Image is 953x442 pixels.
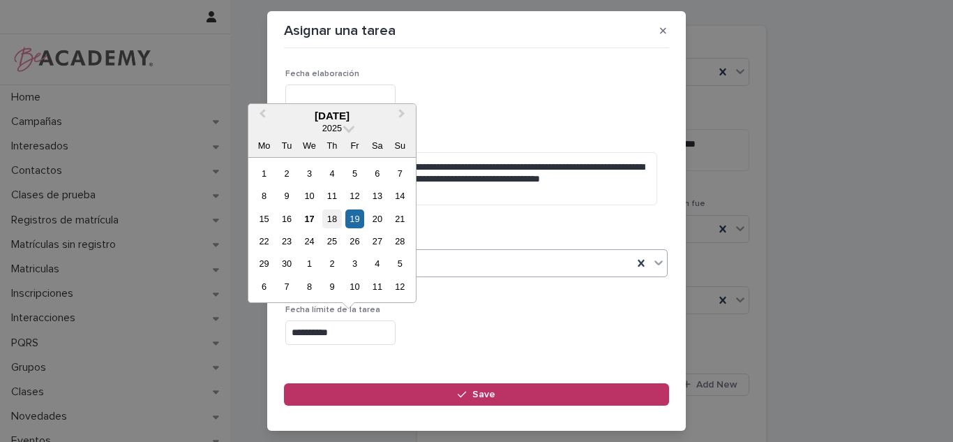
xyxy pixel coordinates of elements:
div: Choose Wednesday, 17 September 2025 [300,209,319,228]
div: Choose Tuesday, 9 September 2025 [277,186,296,205]
div: Fr [345,136,364,155]
div: Choose Saturday, 13 September 2025 [368,186,387,205]
div: Choose Friday, 12 September 2025 [345,186,364,205]
div: Choose Thursday, 2 October 2025 [322,254,341,273]
button: Next Month [392,105,414,128]
div: Choose Thursday, 18 September 2025 [322,209,341,228]
span: Fecha límite de la tarea [285,306,380,314]
div: Choose Thursday, 4 September 2025 [322,164,341,183]
div: Choose Saturday, 11 October 2025 [368,277,387,296]
div: Choose Tuesday, 30 September 2025 [277,254,296,273]
div: Choose Wednesday, 10 September 2025 [300,186,319,205]
div: Choose Monday, 6 October 2025 [255,277,273,296]
button: Previous Month [250,105,272,128]
div: Choose Monday, 22 September 2025 [255,232,273,251]
div: Choose Monday, 29 September 2025 [255,254,273,273]
div: Su [391,136,410,155]
div: Choose Tuesday, 23 September 2025 [277,232,296,251]
div: Choose Tuesday, 7 October 2025 [277,277,296,296]
div: Choose Sunday, 7 September 2025 [391,164,410,183]
div: Choose Wednesday, 24 September 2025 [300,232,319,251]
span: Save [472,390,495,399]
div: Choose Friday, 26 September 2025 [345,232,364,251]
div: Choose Thursday, 9 October 2025 [322,277,341,296]
div: Choose Saturday, 27 September 2025 [368,232,387,251]
div: Choose Thursday, 25 September 2025 [322,232,341,251]
div: Choose Friday, 19 September 2025 [345,209,364,228]
div: Tu [277,136,296,155]
div: Choose Saturday, 20 September 2025 [368,209,387,228]
div: Choose Thursday, 11 September 2025 [322,186,341,205]
div: We [300,136,319,155]
span: 2025 [322,123,342,133]
div: Choose Tuesday, 2 September 2025 [277,164,296,183]
div: Choose Sunday, 14 September 2025 [391,186,410,205]
div: Choose Tuesday, 16 September 2025 [277,209,296,228]
div: Choose Monday, 15 September 2025 [255,209,273,228]
span: Fecha elaboración [285,70,359,78]
div: Choose Sunday, 21 September 2025 [391,209,410,228]
div: Choose Saturday, 4 October 2025 [368,254,387,273]
div: Choose Monday, 1 September 2025 [255,164,273,183]
div: Th [322,136,341,155]
div: Choose Sunday, 5 October 2025 [391,254,410,273]
div: Sa [368,136,387,155]
div: Choose Sunday, 12 October 2025 [391,277,410,296]
div: Choose Saturday, 6 September 2025 [368,164,387,183]
p: Asignar una tarea [284,22,396,39]
div: month 2025-09 [253,162,411,298]
div: [DATE] [248,110,416,122]
button: Save [284,383,669,406]
div: Choose Friday, 3 October 2025 [345,254,364,273]
div: Choose Friday, 5 September 2025 [345,164,364,183]
div: Choose Wednesday, 3 September 2025 [300,164,319,183]
div: Choose Monday, 8 September 2025 [255,186,273,205]
div: Choose Wednesday, 8 October 2025 [300,277,319,296]
div: Choose Wednesday, 1 October 2025 [300,254,319,273]
div: Mo [255,136,273,155]
div: Choose Sunday, 28 September 2025 [391,232,410,251]
div: Choose Friday, 10 October 2025 [345,277,364,296]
